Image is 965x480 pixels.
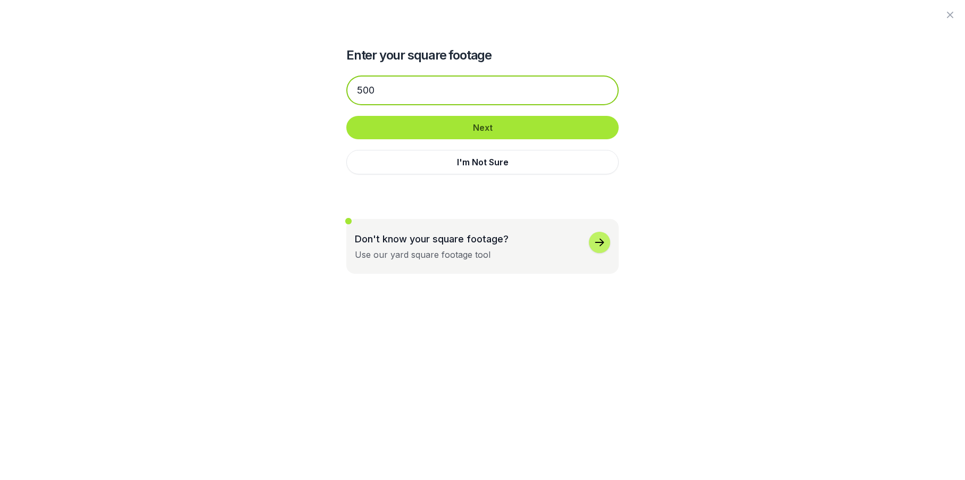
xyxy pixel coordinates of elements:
[355,248,490,261] div: Use our yard square footage tool
[346,116,619,139] button: Next
[346,47,619,64] h2: Enter your square footage
[346,150,619,174] button: I'm Not Sure
[355,232,509,246] p: Don't know your square footage?
[346,219,619,274] button: Don't know your square footage?Use our yard square footage tool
